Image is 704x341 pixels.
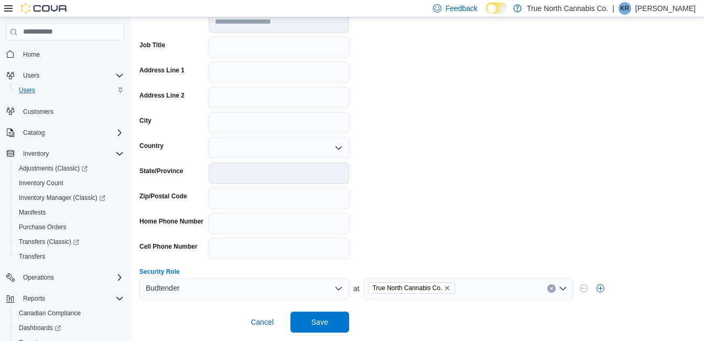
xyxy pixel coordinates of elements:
p: | [612,2,614,15]
button: Inventory Count [10,176,128,190]
button: Open list of options [559,284,567,293]
span: Transfers [15,250,124,263]
span: Customers [23,108,53,116]
span: Reports [19,292,124,305]
span: Budtender [146,282,180,294]
input: Dark Mode [486,3,508,14]
button: Clear input [547,284,556,293]
span: Operations [23,273,54,282]
span: Users [15,84,124,97]
span: Inventory [23,150,49,158]
span: Canadian Compliance [19,309,81,317]
a: Manifests [15,206,50,219]
span: Users [19,69,124,82]
p: True North Cannabis Co. [527,2,608,15]
span: True North Cannabis Co. [373,283,442,293]
a: Adjustments (Classic) [15,162,92,175]
button: Reports [19,292,49,305]
span: Customers [19,105,124,118]
span: Inventory Manager (Classic) [15,191,124,204]
button: Inventory [2,146,128,161]
a: Transfers [15,250,49,263]
button: Home [2,47,128,62]
span: Operations [19,271,124,284]
button: Inventory [19,147,53,160]
label: Address Line 1 [139,66,185,74]
div: at [139,278,696,299]
a: Inventory Manager (Classic) [15,191,110,204]
span: Transfers (Classic) [15,236,124,248]
span: Home [19,48,124,61]
span: Feedback [446,3,478,14]
span: Transfers [19,252,45,261]
button: Catalog [19,126,49,139]
button: Operations [19,271,58,284]
span: Dashboards [15,322,124,334]
button: Manifests [10,205,128,220]
span: Dashboards [19,324,61,332]
span: kr [621,2,630,15]
p: [PERSON_NAME] [635,2,696,15]
button: Reports [2,291,128,306]
button: Remove True North Cannabis Co. from selection in this group [444,285,450,291]
label: Cell Phone Number [139,242,198,251]
button: Purchase Orders [10,220,128,235]
a: Users [15,84,39,97]
a: Customers [19,105,58,118]
span: Adjustments (Classic) [15,162,124,175]
span: Inventory [19,147,124,160]
span: Canadian Compliance [15,307,124,319]
span: Save [311,317,328,327]
span: Cancel [251,317,274,327]
a: Adjustments (Classic) [10,161,128,176]
button: Save [290,312,349,333]
span: Reports [23,294,45,303]
a: Dashboards [15,322,65,334]
label: Country [139,142,164,150]
span: Catalog [19,126,124,139]
a: Transfers (Classic) [15,236,83,248]
label: Job Title [139,41,165,49]
span: Catalog [23,129,45,137]
img: Cova [21,3,68,14]
label: Address Line 2 [139,91,185,100]
span: Purchase Orders [19,223,67,231]
button: Cancel [246,312,278,333]
span: Home [23,50,40,59]
button: Users [19,69,44,82]
a: Dashboards [10,321,128,335]
span: Purchase Orders [15,221,124,233]
a: Transfers (Classic) [10,235,128,249]
a: Inventory Manager (Classic) [10,190,128,205]
span: Manifests [15,206,124,219]
button: Catalog [2,125,128,140]
a: Home [19,48,44,61]
a: Inventory Count [15,177,68,189]
button: Users [2,68,128,83]
label: Security Role [139,268,180,276]
div: kyia rogers [619,2,631,15]
button: Open list of options [334,144,343,152]
span: Users [19,86,35,94]
label: Zip/Postal Code [139,192,187,200]
span: Inventory Manager (Classic) [19,194,105,202]
span: Manifests [19,208,46,217]
a: Purchase Orders [15,221,71,233]
label: State/Province [139,167,183,175]
label: City [139,116,151,125]
span: Adjustments (Classic) [19,164,88,173]
button: Users [10,83,128,98]
span: True North Cannabis Co. [368,282,456,294]
button: Customers [2,104,128,119]
span: Inventory Count [19,179,63,187]
button: Transfers [10,249,128,264]
button: Operations [2,270,128,285]
button: Canadian Compliance [10,306,128,321]
span: Transfers (Classic) [19,238,79,246]
span: Users [23,71,39,80]
span: Inventory Count [15,177,124,189]
button: Open list of options [334,284,343,293]
label: Home Phone Number [139,217,203,226]
a: Canadian Compliance [15,307,85,319]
